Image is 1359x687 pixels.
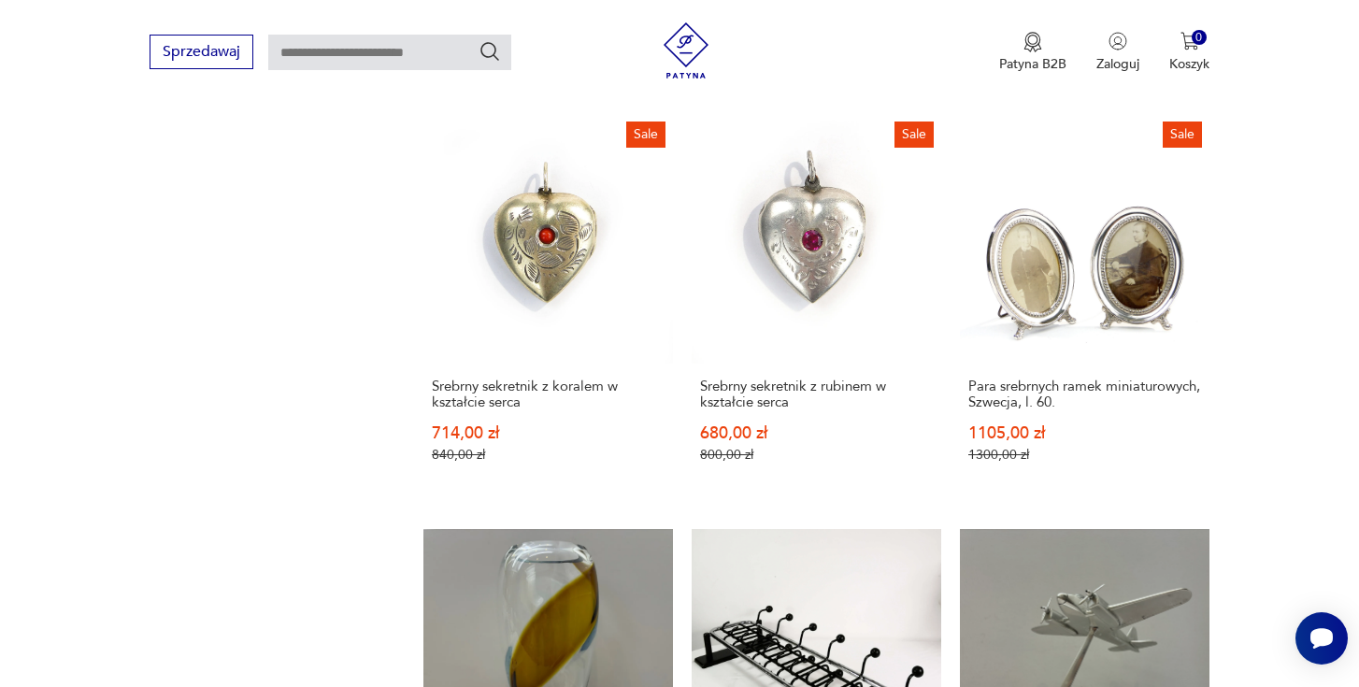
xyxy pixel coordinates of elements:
p: 714,00 zł [432,425,665,441]
iframe: Smartsupp widget button [1295,612,1348,665]
p: Patyna B2B [999,55,1066,73]
img: Ikona koszyka [1180,32,1199,50]
img: Patyna - sklep z meblami i dekoracjami vintage [658,22,714,79]
p: 680,00 zł [700,425,933,441]
p: Koszyk [1169,55,1209,73]
a: SaleSrebrny sekretnik z koralem w kształcie sercaSrebrny sekretnik z koralem w kształcie serca714... [423,114,673,499]
img: Ikonka użytkownika [1109,32,1127,50]
h3: Srebrny sekretnik z koralem w kształcie serca [432,379,665,410]
a: SaleSrebrny sekretnik z rubinem w kształcie sercaSrebrny sekretnik z rubinem w kształcie serca680... [692,114,941,499]
h3: Srebrny sekretnik z rubinem w kształcie serca [700,379,933,410]
div: 0 [1192,30,1208,46]
button: Zaloguj [1096,32,1139,73]
a: SalePara srebrnych ramek miniaturowych, Szwecja, l. 60.Para srebrnych ramek miniaturowych, Szwecj... [960,114,1209,499]
button: Szukaj [479,40,501,63]
p: Zaloguj [1096,55,1139,73]
p: 840,00 zł [432,447,665,463]
button: 0Koszyk [1169,32,1209,73]
h3: Para srebrnych ramek miniaturowych, Szwecja, l. 60. [968,379,1201,410]
button: Sprzedawaj [150,35,253,69]
img: Ikona medalu [1023,32,1042,52]
a: Ikona medaluPatyna B2B [999,32,1066,73]
p: 1300,00 zł [968,447,1201,463]
a: Sprzedawaj [150,47,253,60]
p: 1105,00 zł [968,425,1201,441]
button: Patyna B2B [999,32,1066,73]
p: 800,00 zł [700,447,933,463]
